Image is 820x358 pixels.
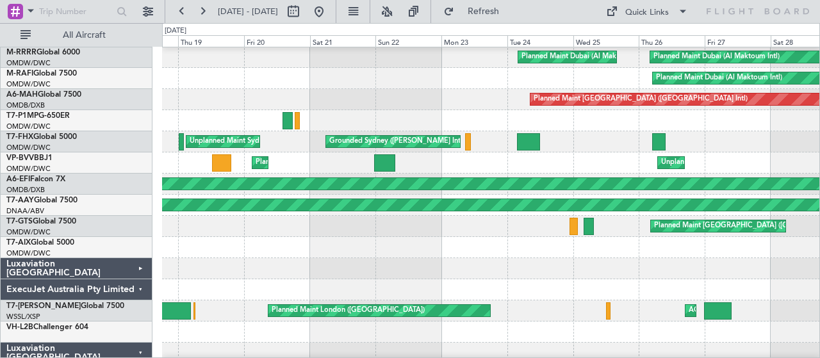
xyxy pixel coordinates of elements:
[6,185,45,195] a: OMDB/DXB
[33,31,135,40] span: All Aircraft
[6,175,65,183] a: A6-EFIFalcon 7X
[653,47,780,67] div: Planned Maint Dubai (Al Maktoum Intl)
[375,35,441,47] div: Sun 22
[573,35,639,47] div: Wed 25
[6,154,34,162] span: VP-BVV
[441,35,507,47] div: Mon 23
[661,153,813,172] div: Unplanned Maint Nice ([GEOGRAPHIC_DATA])
[6,133,77,141] a: T7-FHXGlobal 5000
[6,239,74,247] a: T7-AIXGlobal 5000
[507,35,573,47] div: Tue 24
[6,218,33,225] span: T7-GTS
[6,302,124,310] a: T7-[PERSON_NAME]Global 7500
[6,239,31,247] span: T7-AIX
[256,153,382,172] div: Planned Maint Dubai (Al Maktoum Intl)
[6,49,80,56] a: M-RRRRGlobal 6000
[6,197,78,204] a: T7-AAYGlobal 7500
[6,154,53,162] a: VP-BVVBBJ1
[6,70,77,77] a: M-RAFIGlobal 7500
[14,25,139,45] button: All Aircraft
[438,1,514,22] button: Refresh
[6,112,38,120] span: T7-P1MP
[6,248,51,258] a: OMDW/DWC
[625,6,669,19] div: Quick Links
[310,35,376,47] div: Sat 21
[6,91,38,99] span: A6-MAH
[272,301,425,320] div: Planned Maint London ([GEOGRAPHIC_DATA])
[6,323,33,331] span: VH-L2B
[6,58,51,68] a: OMDW/DWC
[6,164,51,174] a: OMDW/DWC
[6,112,70,120] a: T7-P1MPG-650ER
[6,227,51,237] a: OMDW/DWC
[218,6,278,17] span: [DATE] - [DATE]
[6,197,34,204] span: T7-AAY
[6,101,45,110] a: OMDB/DXB
[244,35,310,47] div: Fri 20
[457,7,511,16] span: Refresh
[6,79,51,89] a: OMDW/DWC
[6,49,37,56] span: M-RRRR
[178,35,244,47] div: Thu 19
[165,26,186,37] div: [DATE]
[6,70,33,77] span: M-RAFI
[656,69,782,88] div: Planned Maint Dubai (Al Maktoum Intl)
[6,218,76,225] a: T7-GTSGlobal 7500
[6,175,30,183] span: A6-EFI
[6,133,33,141] span: T7-FHX
[190,132,347,151] div: Unplanned Maint Sydney ([PERSON_NAME] Intl)
[521,47,648,67] div: Planned Maint Dubai (Al Maktoum Intl)
[6,206,44,216] a: DNAA/ABV
[534,90,748,109] div: Planned Maint [GEOGRAPHIC_DATA] ([GEOGRAPHIC_DATA] Intl)
[639,35,705,47] div: Thu 26
[6,143,51,152] a: OMDW/DWC
[600,1,694,22] button: Quick Links
[329,132,464,151] div: Grounded Sydney ([PERSON_NAME] Intl)
[6,122,51,131] a: OMDW/DWC
[6,323,88,331] a: VH-L2BChallenger 604
[6,91,81,99] a: A6-MAHGlobal 7500
[705,35,771,47] div: Fri 27
[6,312,40,321] a: WSSL/XSP
[39,2,113,21] input: Trip Number
[6,302,81,310] span: T7-[PERSON_NAME]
